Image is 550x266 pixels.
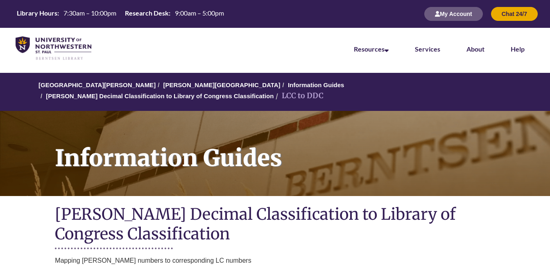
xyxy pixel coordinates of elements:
a: About [466,45,484,53]
a: [PERSON_NAME][GEOGRAPHIC_DATA] [163,81,280,88]
button: Chat 24/7 [491,7,538,21]
a: Help [511,45,525,53]
table: Hours Today [14,9,227,19]
a: [GEOGRAPHIC_DATA][PERSON_NAME] [38,81,156,88]
span: Mapping [PERSON_NAME] numbers to corresponding LC numbers [55,257,251,264]
a: Information Guides [288,81,344,88]
th: Research Desk: [122,9,172,18]
h1: Information Guides [46,111,550,185]
li: LCC to DDC [274,90,324,102]
span: 7:30am – 10:00pm [63,9,116,17]
span: 9:00am – 5:00pm [175,9,224,17]
img: UNWSP Library Logo [16,36,91,61]
a: Resources [354,45,389,53]
button: My Account [424,7,483,21]
a: [PERSON_NAME] Decimal Classification to Library of Congress Classification [46,92,274,99]
a: Hours Today [14,9,227,20]
a: Services [415,45,440,53]
a: My Account [424,10,483,17]
th: Library Hours: [14,9,60,18]
a: Chat 24/7 [491,10,538,17]
h1: [PERSON_NAME] Decimal Classification to Library of Congress Classification [55,204,495,246]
